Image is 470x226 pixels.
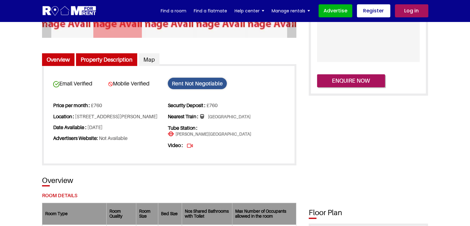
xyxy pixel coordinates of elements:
[161,6,186,15] a: Find a room
[319,4,352,17] a: Advertise
[194,6,227,15] a: Find a flatmate
[395,4,428,17] a: Log in
[168,100,282,111] li: £760
[53,113,74,120] strong: Location :
[309,108,470,195] iframe: Advertisement
[53,122,167,133] li: [DATE]
[136,203,158,225] th: Room Size
[168,131,251,137] span: [PERSON_NAME][GEOGRAPHIC_DATA]
[53,100,167,111] li: £760
[168,142,183,148] strong: Video :
[317,74,385,87] button: Enquire now
[139,53,159,66] a: Map
[168,113,198,120] strong: Nearest Train :
[168,125,197,131] strong: Tube Station :
[53,81,59,87] img: card-verified
[108,80,162,87] span: Mobile Verified
[53,135,98,141] strong: Advertisers Website:
[108,82,113,86] img: card-verified
[182,203,232,225] th: Nos Shared Bathrooms with Toilet
[76,53,137,66] a: Property Description
[42,203,107,225] th: Room Type
[357,4,390,17] a: Register
[235,6,264,15] a: Help center
[42,176,296,185] h3: Overview
[53,80,107,87] span: Email Verified
[53,124,87,130] strong: Date Available :
[168,78,227,89] span: Rent Not Negotiable
[232,203,296,225] th: Max Number of Occupants allowed in the room
[107,203,136,225] th: Room Quality
[168,102,205,108] strong: Security Deposit :
[42,53,74,66] a: Overview
[42,193,296,198] h5: Room Details
[272,6,310,15] a: Manage rentals
[158,203,182,225] th: Bed Size
[306,208,428,217] h2: Floor Plan
[53,102,90,108] strong: Price per month :
[53,111,167,122] li: [STREET_ADDRESS][PERSON_NAME]
[42,5,97,17] img: Logo for Room for Rent, featuring a welcoming design with a house icon and modern typography
[200,114,251,120] span: [GEOGRAPHIC_DATA]
[53,133,167,144] li: Not Available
